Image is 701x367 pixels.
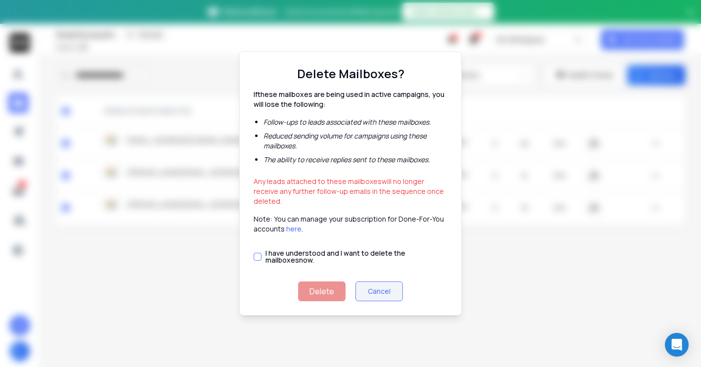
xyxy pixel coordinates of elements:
[263,117,447,127] li: Follow-ups to leads associated with these mailboxes .
[286,224,302,234] a: here
[665,333,689,357] div: Open Intercom Messenger
[263,131,447,151] li: Reduced sending volume for campaigns using these mailboxes .
[254,214,447,234] p: Note: You can manage your subscription for Done-For-You accounts .
[254,173,447,206] p: Any leads attached to these mailboxes will no longer receive any further follow-up emails in the ...
[263,155,447,165] li: The ability to receive replies sent to these mailboxes .
[297,66,404,82] h1: Delete Mailboxes?
[254,90,447,109] p: If these mailboxes are being used in active campaigns, you will lose the following:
